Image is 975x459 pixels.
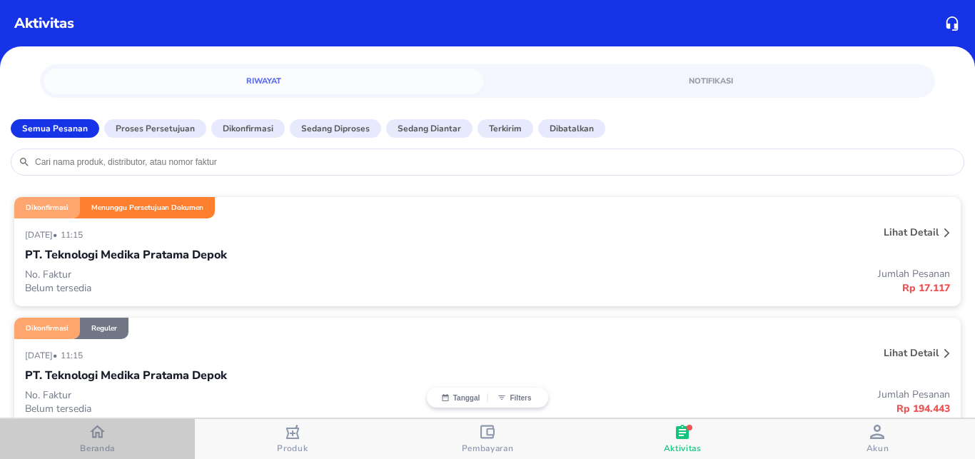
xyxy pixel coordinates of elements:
p: Sedang diantar [398,122,461,135]
p: Lihat detail [884,226,939,239]
p: Dikonfirmasi [26,203,69,213]
p: 11:15 [61,229,86,241]
span: Aktivitas [664,443,702,454]
button: Aktivitas [585,419,780,459]
p: Belum tersedia [25,281,487,295]
span: Pembayaran [462,443,514,454]
p: Belum tersedia [25,402,487,415]
input: Cari nama produk, distributor, atau nomor faktur [34,156,956,168]
p: Terkirim [489,122,522,135]
button: Semua Pesanan [11,119,99,138]
p: Dibatalkan [550,122,594,135]
button: Filters [487,393,541,402]
p: Dikonfirmasi [223,122,273,135]
button: Produk [195,419,390,459]
p: Jumlah Pesanan [487,267,950,281]
button: Dikonfirmasi [211,119,285,138]
span: Produk [277,443,308,454]
button: Tanggal [434,393,487,402]
p: Semua Pesanan [22,122,88,135]
button: Pembayaran [390,419,585,459]
p: Sedang diproses [301,122,370,135]
button: Sedang diantar [386,119,473,138]
span: Notifikasi [500,74,922,88]
p: [DATE] • [25,350,61,361]
div: simple tabs [40,64,934,94]
p: PT. Teknologi Medika Pratama Depok [25,246,227,263]
p: Menunggu Persetujuan Dokumen [91,203,203,213]
a: Notifikasi [492,69,931,94]
p: Rp 17.117 [487,281,950,296]
p: Reguler [91,323,117,333]
p: No. Faktur [25,268,487,281]
p: 11:15 [61,350,86,361]
button: Akun [780,419,975,459]
p: Lihat detail [884,346,939,360]
span: Riwayat [53,74,475,88]
button: Dibatalkan [538,119,605,138]
span: Akun [867,443,889,454]
p: PT. Teknologi Medika Pratama Depok [25,367,227,384]
button: Terkirim [478,119,533,138]
button: Proses Persetujuan [104,119,206,138]
a: Riwayat [44,69,483,94]
p: Proses Persetujuan [116,122,195,135]
p: Rp 194.443 [487,401,950,416]
p: Dikonfirmasi [26,323,69,333]
p: Aktivitas [14,13,74,34]
span: Beranda [80,443,115,454]
button: Sedang diproses [290,119,381,138]
p: [DATE] • [25,229,61,241]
